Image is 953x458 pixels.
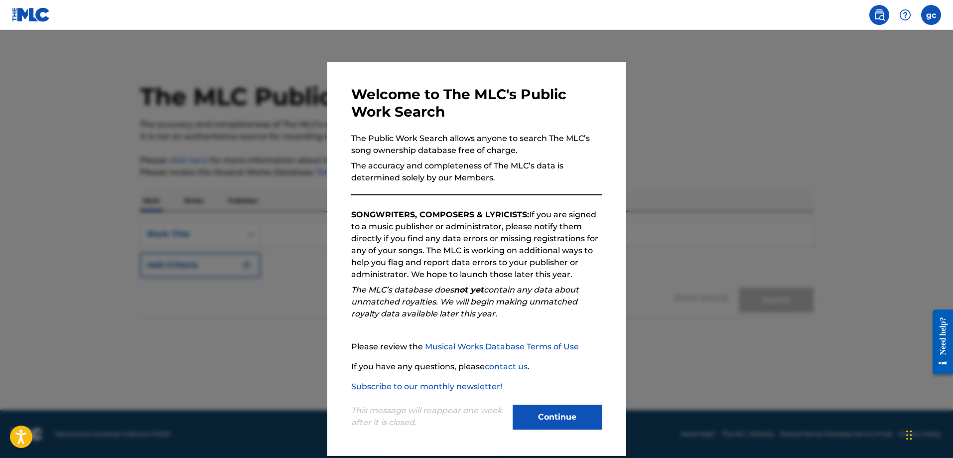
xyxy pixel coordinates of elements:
[351,209,602,281] p: If you are signed to a music publisher or administrator, please notify them directly if you find ...
[351,405,507,429] p: This message will reappear one week after it is closed.
[895,5,915,25] div: Help
[425,342,579,351] a: Musical Works Database Terms of Use
[351,160,602,184] p: The accuracy and completeness of The MLC’s data is determined solely by our Members.
[921,5,941,25] div: User Menu
[899,9,911,21] img: help
[351,382,502,391] a: Subscribe to our monthly newsletter!
[351,341,602,353] p: Please review the
[513,405,602,430] button: Continue
[351,361,602,373] p: If you have any questions, please .
[925,302,953,382] iframe: Resource Center
[906,420,912,450] div: Drag
[351,285,579,318] em: The MLC’s database does contain any data about unmatched royalties. We will begin making unmatche...
[12,7,50,22] img: MLC Logo
[873,9,885,21] img: search
[903,410,953,458] iframe: Chat Widget
[485,362,528,371] a: contact us
[454,285,484,295] strong: not yet
[869,5,889,25] a: Public Search
[351,86,602,121] h3: Welcome to The MLC's Public Work Search
[351,133,602,156] p: The Public Work Search allows anyone to search The MLC’s song ownership database free of charge.
[351,210,529,219] strong: SONGWRITERS, COMPOSERS & LYRICISTS:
